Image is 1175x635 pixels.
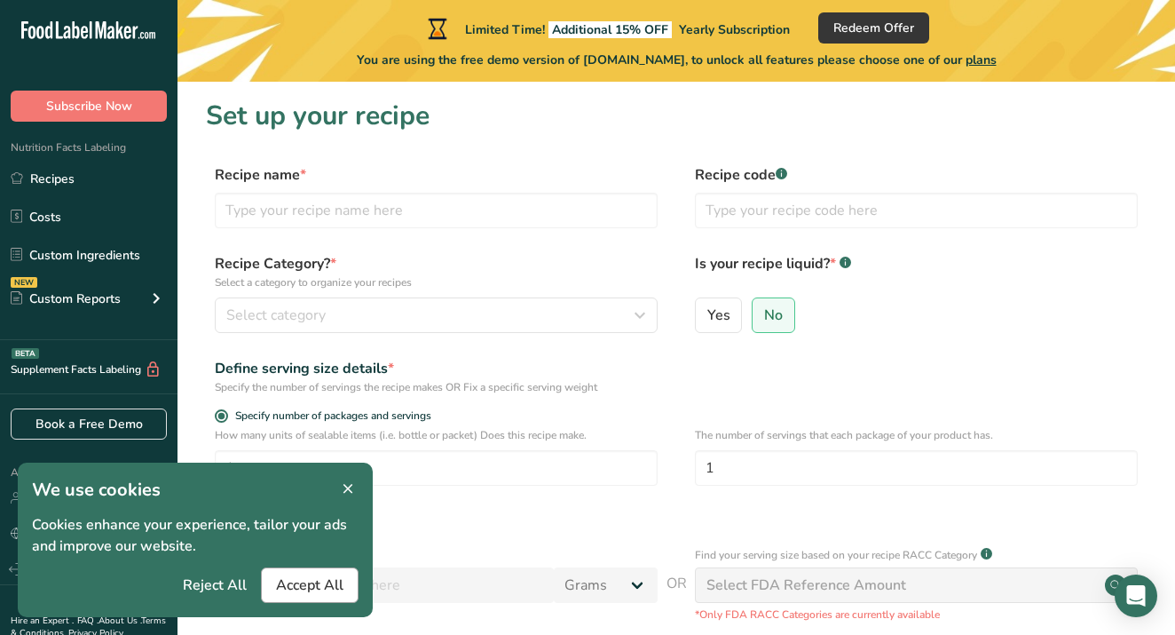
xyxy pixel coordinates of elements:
a: About Us . [99,615,141,627]
p: The number of servings that each package of your product has. [695,427,1138,443]
div: Open Intercom Messenger [1115,575,1157,617]
div: BETA [12,348,39,359]
div: Limited Time! [424,18,790,39]
button: Redeem Offer [818,12,929,44]
span: Reject All [183,575,247,596]
span: Additional 15% OFF [548,21,672,38]
span: Yearly Subscription [679,21,790,38]
span: Specify number of packages and servings [228,409,431,423]
span: Accept All [276,575,343,596]
div: Select FDA Reference Amount [706,575,906,596]
span: Select category [226,305,326,326]
span: plans [966,52,997,68]
p: Add recipe serving size. [215,544,658,560]
p: Cookies enhance your experience, tailor your ads and improve our website. [32,514,359,557]
span: Redeem Offer [833,19,914,37]
label: Recipe Category? [215,253,658,290]
h1: Set up your recipe [206,96,1147,136]
button: Accept All [261,568,359,603]
div: Custom Reports [11,290,121,308]
p: Find your serving size based on your recipe RACC Category [695,547,977,563]
input: Type your serving size here [215,568,554,603]
button: Select category [215,298,658,333]
a: Hire an Expert . [11,615,74,627]
span: Yes [707,306,730,324]
button: Subscribe Now [11,91,167,122]
input: Type your recipe code here [695,193,1138,228]
a: Language [11,518,86,549]
label: Recipe code [695,164,1138,186]
span: Subscribe Now [46,97,132,115]
h1: We use cookies [32,477,359,504]
div: Define serving size details [215,358,658,379]
span: You are using the free demo version of [DOMAIN_NAME], to unlock all features please choose one of... [357,51,997,69]
a: FAQ . [77,615,99,627]
input: Type your recipe name here [215,193,658,228]
span: OR [666,573,687,623]
button: Reject All [169,568,261,603]
label: Is your recipe liquid? [695,253,1138,290]
p: How many units of sealable items (i.e. bottle or packet) Does this recipe make. [215,427,658,443]
div: Specify the number of servings the recipe makes OR Fix a specific serving weight [215,379,658,395]
p: *Only FDA RACC Categories are currently available [695,607,1138,623]
label: Recipe name [215,164,658,186]
p: Select a category to organize your recipes [215,274,658,290]
div: NEW [11,277,37,288]
a: Book a Free Demo [11,409,167,440]
span: No [764,306,783,324]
